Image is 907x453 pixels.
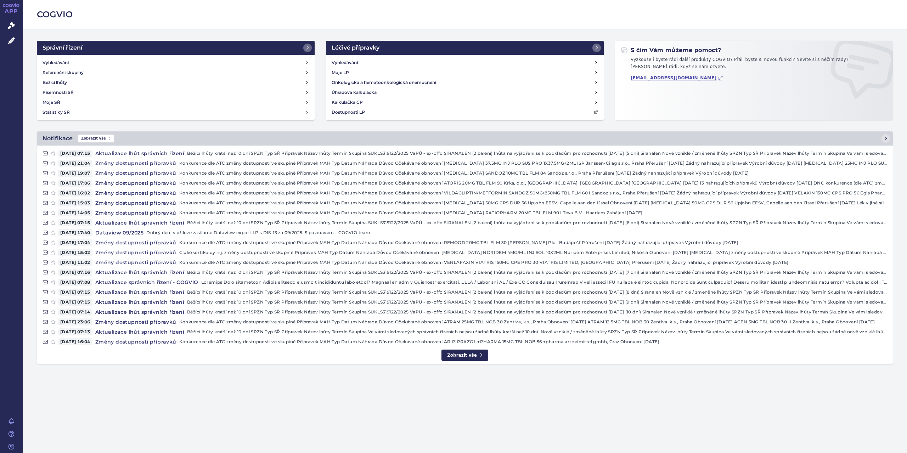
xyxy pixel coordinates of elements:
[43,109,70,116] h4: Statistiky SŘ
[58,259,92,266] span: [DATE] 11:02
[40,107,312,117] a: Statistiky SŘ
[201,279,887,286] p: Loremips Dolo sitametcon Adipis elitsedd eiusmo t incididuntu labo etdol? Magnaal en adm v Quisno...
[329,58,601,68] a: Vyhledávání
[40,68,312,78] a: Referenční skupiny
[332,99,363,106] h4: Kalkulačka CP
[187,308,887,316] p: Běžící lhůty kratší než 10 dní SPZN Typ SŘ Přípravek Název lhůty Termín Skupina SUKLS319122/2025 ...
[179,338,887,345] p: Konkurence dle ATC změny dostupností ve skupině Přípravek MAH Typ Datum Náhrada Důvod Očekávané o...
[43,79,67,86] h4: Běžící lhůty
[187,269,887,276] p: Běžící lhůty kratší než 10 dní SPZN Typ SŘ Přípravek Název lhůty Termín Skupina SUKLS319122/2025 ...
[332,69,349,76] h4: Moje LP
[179,318,887,325] p: Konkurence dle ATC změny dostupností ve skupině Přípravek MAH Typ Datum Náhrada Důvod Očekávané o...
[40,87,312,97] a: Písemnosti SŘ
[92,199,179,206] h4: Změny dostupnosti přípravků
[58,239,92,246] span: [DATE] 17:04
[43,99,60,106] h4: Moje SŘ
[187,150,887,157] p: Běžící lhůty kratší než 10 dní SPZN Typ SŘ Přípravek Název lhůty Termín Skupina SUKLS319122/2025 ...
[326,41,604,55] a: Léčivé přípravky
[43,44,83,52] h2: Správní řízení
[92,170,179,177] h4: Změny dostupnosti přípravků
[43,89,74,96] h4: Písemnosti SŘ
[92,189,179,197] h4: Změny dostupnosti přípravků
[332,89,377,96] h4: Úhradová kalkulačka
[187,299,887,306] p: Běžící lhůty kratší než 10 dní SPZN Typ SŘ Přípravek Název lhůty Termín Skupina SUKLS319122/2025 ...
[37,131,893,146] a: NotifikaceZobrazit vše
[332,59,358,66] h4: Vyhledávání
[58,219,92,226] span: [DATE] 07:15
[92,219,187,226] h4: Aktualizace lhůt správních řízení
[92,308,187,316] h4: Aktualizace lhůt správních řízení
[40,58,312,68] a: Vyhledávání
[58,150,92,157] span: [DATE] 07:15
[179,239,887,246] p: Konkurence dle ATC změny dostupností ve skupině Přípravek MAH Typ Datum Náhrada Důvod Očekávané o...
[58,289,92,296] span: [DATE] 07:15
[179,189,887,197] p: Konkurence dle ATC změny dostupností ve skupině Přípravek MAH Typ Datum Náhrada Důvod Očekávané o...
[92,150,187,157] h4: Aktualizace lhůt správních řízení
[179,180,887,187] p: Konkurence dle ATC změny dostupností ve skupině Přípravek MAH Typ Datum Náhrada Důvod Očekávané o...
[187,328,887,335] p: Běžící lhůty kratší než 10 dní SPZN Typ SŘ Přípravek Název lhůty Termín Skupina Ve vámi sledovaný...
[92,299,187,306] h4: Aktualizace lhůt správních řízení
[179,199,887,206] p: Konkurence dle ATC změny dostupností ve skupině Přípravek MAH Typ Datum Náhrada Důvod Očekávané o...
[329,68,601,78] a: Moje LP
[58,338,92,345] span: [DATE] 16:04
[92,279,201,286] h4: Aktualizace správních řízení - COGVIO
[58,279,92,286] span: [DATE] 07:08
[58,160,92,167] span: [DATE] 21:04
[332,79,436,86] h4: Onkologická a hematoonkologická onemocnění
[179,259,887,266] p: Konkurence dle ATC změny dostupností ve skupině Přípravek MAH Typ Datum Náhrada Důvod Očekávané o...
[37,41,315,55] a: Správní řízení
[92,209,179,216] h4: Změny dostupnosti přípravků
[43,59,69,66] h4: Vyhledávání
[58,229,92,236] span: [DATE] 17:40
[329,87,601,97] a: Úhradová kalkulačka
[92,239,179,246] h4: Změny dostupnosti přípravků
[43,134,73,143] h2: Notifikace
[58,180,92,187] span: [DATE] 17:06
[441,350,488,361] a: Zobrazit vše
[92,338,179,345] h4: Změny dostupnosti přípravků
[187,289,887,296] p: Běžící lhůty kratší než 10 dní SPZN Typ SŘ Přípravek Název lhůty Termín Skupina SUKLS319122/2025 ...
[58,299,92,306] span: [DATE] 07:15
[332,44,379,52] h2: Léčivé přípravky
[58,199,92,206] span: [DATE] 15:03
[621,46,721,54] h2: S čím Vám můžeme pomoct?
[58,269,92,276] span: [DATE] 07:16
[58,170,92,177] span: [DATE] 19:07
[40,97,312,107] a: Moje SŘ
[187,219,887,226] p: Běžící lhůty kratší než 10 dní SPZN Typ SŘ Přípravek Název lhůty Termín Skupina SUKLS319122/2025 ...
[92,259,179,266] h4: Změny dostupnosti přípravků
[92,328,187,335] h4: Aktualizace lhůt správních řízení
[92,318,179,325] h4: Změny dostupnosti přípravků
[58,189,92,197] span: [DATE] 16:02
[58,209,92,216] span: [DATE] 14:05
[179,170,887,177] p: Konkurence dle ATC změny dostupností ve skupině Přípravek MAH Typ Datum Náhrada Důvod Očekávané o...
[92,289,187,296] h4: Aktualizace lhůt správních řízení
[631,75,723,81] a: [EMAIL_ADDRESS][DOMAIN_NAME]
[58,318,92,325] span: [DATE] 23:06
[43,69,84,76] h4: Referenční skupiny
[58,308,92,316] span: [DATE] 07:14
[92,180,179,187] h4: Změny dostupnosti přípravků
[329,97,601,107] a: Kalkulačka CP
[332,109,365,116] h4: Dostupnosti LP
[58,249,92,256] span: [DATE] 15:02
[40,78,312,87] a: Běžící lhůty
[179,249,887,256] p: Glukokortikoidy inj. změny dostupností ve skupině Přípravek MAH Typ Datum Náhrada Důvod Očekávané...
[92,249,179,256] h4: Změny dostupnosti přípravků
[78,135,114,142] span: Zobrazit vše
[621,56,887,73] p: Vyzkoušeli byste rádi další produkty COGVIO? Přáli byste si novou funkci? Nevíte si s něčím rady?...
[329,107,601,117] a: Dostupnosti LP
[146,229,887,236] p: Dobrý den, v příloze zasíláme Dataview export LP s DIS-13 za 09/2025. S pozdravem - COGVIO team
[179,209,887,216] p: Konkurence dle ATC změny dostupností ve skupině Přípravek MAH Typ Datum Náhrada Důvod Očekávané o...
[58,328,92,335] span: [DATE] 07:13
[37,9,893,21] h2: COGVIO
[179,160,887,167] p: Konkurence dle ATC změny dostupností ve skupině Přípravek MAH Typ Datum Náhrada Důvod Očekávané o...
[92,160,179,167] h4: Změny dostupnosti přípravků
[92,229,146,236] h4: Dataview 09/2025
[329,78,601,87] a: Onkologická a hematoonkologická onemocnění
[92,269,187,276] h4: Aktualizace lhůt správních řízení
